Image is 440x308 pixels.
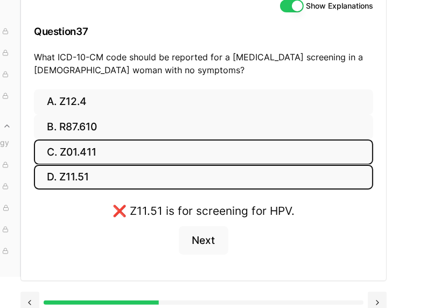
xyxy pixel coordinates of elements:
button: D. Z11.51 [34,165,373,190]
div: ❌ Z11.51 is for screening for HPV. [113,202,295,219]
label: Show Explanations [306,2,373,10]
p: What ICD-10-CM code should be reported for a [MEDICAL_DATA] screening in a [DEMOGRAPHIC_DATA] wom... [34,51,373,76]
button: C. Z01.411 [34,139,373,165]
button: B. R87.610 [34,115,373,140]
h3: Question 37 [34,16,373,47]
button: Next [179,226,228,255]
button: A. Z12.4 [34,89,373,115]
